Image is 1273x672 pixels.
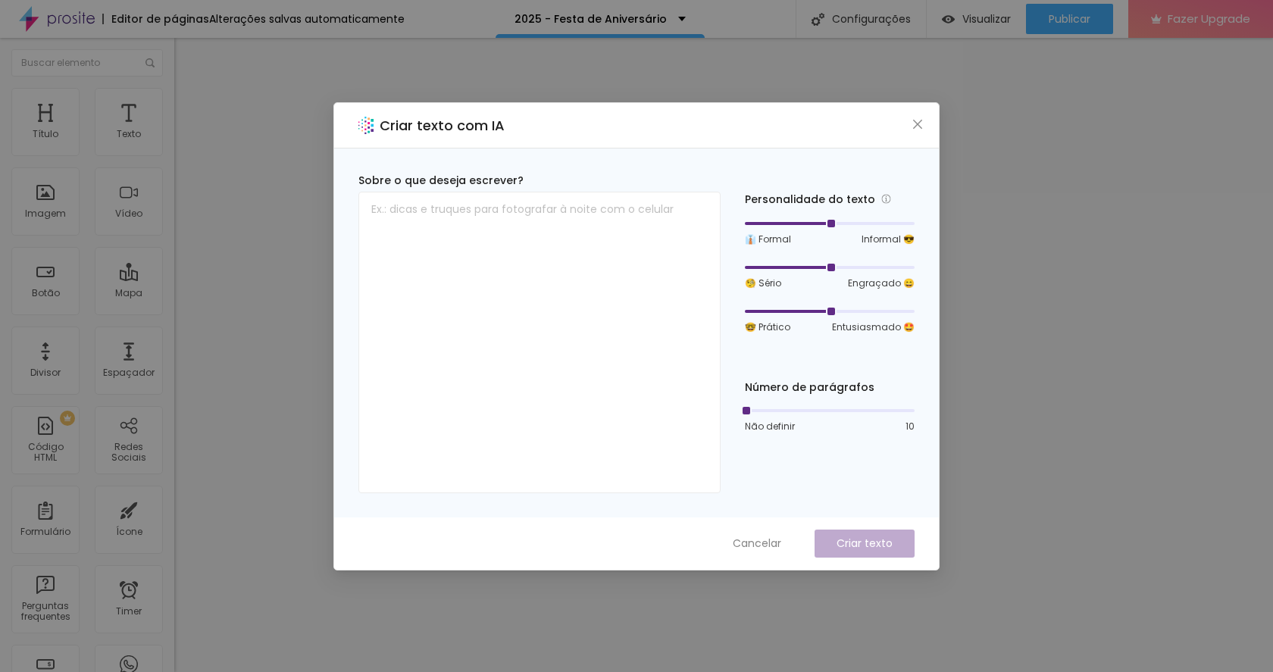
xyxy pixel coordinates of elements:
[745,233,791,246] span: 👔 Formal
[815,530,915,558] button: Criar texto
[25,208,66,219] div: Imagem
[1168,12,1250,25] span: Fazer Upgrade
[812,13,824,26] img: Icone
[209,14,405,24] div: Alterações salvas automaticamente
[116,606,142,617] div: Timer
[30,367,61,378] div: Divisor
[910,116,926,132] button: Close
[927,4,1026,34] button: Visualizar
[358,173,721,189] div: Sobre o que deseja escrever?
[745,380,915,395] div: Número de parágrafos
[848,277,915,290] span: Engraçado 😄
[115,288,142,298] div: Mapa
[942,13,955,26] img: view-1.svg
[102,14,209,24] div: Editor de páginas
[905,420,915,433] span: 10
[117,129,141,139] div: Texto
[718,530,796,558] button: Cancelar
[115,208,142,219] div: Vídeo
[832,320,915,334] span: Entusiasmado 🤩
[745,320,790,334] span: 🤓 Prático
[912,118,924,130] span: close
[99,442,158,464] div: Redes Sociais
[515,14,667,24] p: 2025 - Festa de Aniversário
[745,420,795,433] span: Não definir
[174,38,1273,672] iframe: Editor
[33,129,58,139] div: Título
[15,442,75,464] div: Código HTML
[380,115,505,136] h2: Criar texto com IA
[862,233,915,246] span: Informal 😎
[32,288,60,298] div: Botão
[20,527,70,537] div: Formulário
[745,277,781,290] span: 🧐 Sério
[116,527,142,537] div: Ícone
[962,13,1011,25] span: Visualizar
[11,49,163,77] input: Buscar elemento
[1026,4,1113,34] button: Publicar
[103,367,155,378] div: Espaçador
[745,191,915,208] div: Personalidade do texto
[733,536,781,552] span: Cancelar
[145,58,155,67] img: Icone
[1049,13,1090,25] span: Publicar
[15,601,75,623] div: Perguntas frequentes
